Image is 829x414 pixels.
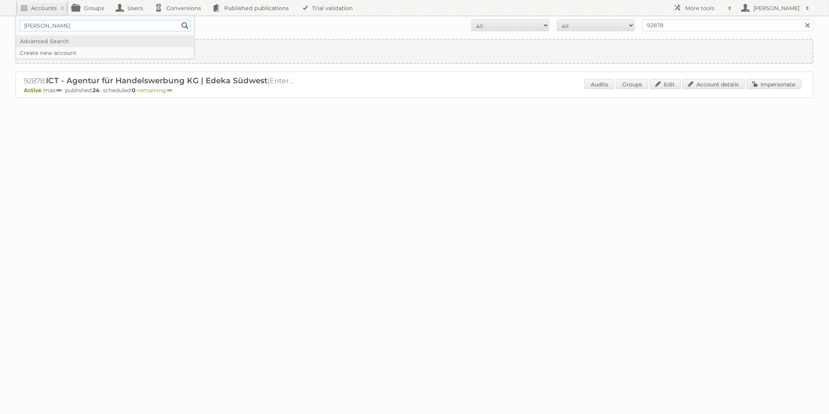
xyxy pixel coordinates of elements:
[751,4,802,12] h2: [PERSON_NAME]
[138,87,172,94] span: remaining:
[24,87,805,94] p: max: - published: - scheduled: -
[16,40,813,63] a: Create new account
[56,87,61,94] strong: ∞
[24,76,296,86] h2: 92878: (Enterprise ∞) - TRIAL
[24,87,44,94] span: Active
[585,79,614,89] a: Audits
[179,20,191,32] input: Search
[616,79,648,89] a: Groups
[132,87,136,94] strong: 0
[46,76,267,85] span: ICT - Agentur für Handelswerbung KG | Edeka Südwest
[650,79,681,89] a: Edit
[16,47,194,59] a: Create new account
[747,79,801,89] a: Impersonate
[685,4,724,12] h2: More tools
[682,79,745,89] a: Account details
[167,87,172,94] strong: ∞
[16,35,194,47] a: Advanced Search
[92,87,99,94] strong: 24
[31,4,57,12] h2: Accounts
